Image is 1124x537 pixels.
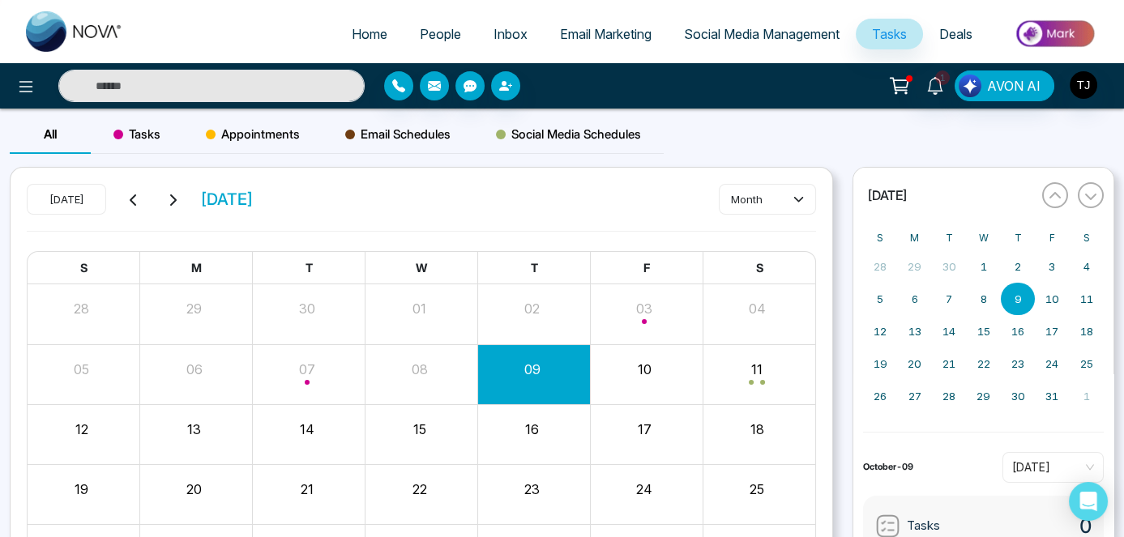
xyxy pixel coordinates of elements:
[908,260,921,273] abbr: September 29, 2025
[856,19,923,49] a: Tasks
[1015,292,1022,305] abbr: October 9, 2025
[977,390,990,403] abbr: October 29, 2025
[560,26,652,42] span: Email Marketing
[966,380,1000,412] button: October 29, 2025
[1045,325,1058,338] abbr: October 17, 2025
[942,325,955,338] abbr: October 14, 2025
[898,283,932,315] button: October 6, 2025
[525,420,539,439] button: 16
[955,70,1054,101] button: AVON AI
[420,26,461,42] span: People
[946,292,952,305] abbr: October 7, 2025
[413,420,426,439] button: 15
[910,232,919,244] abbr: Monday
[1070,380,1104,412] button: November 1, 2025
[494,26,528,42] span: Inbox
[1049,232,1055,244] abbr: Friday
[966,250,1000,283] button: October 1, 2025
[1001,250,1035,283] button: October 2, 2025
[187,420,201,439] button: 13
[908,390,921,403] abbr: October 27, 2025
[301,479,314,499] button: 21
[977,325,990,338] abbr: October 15, 2025
[306,261,313,275] span: T
[1080,292,1093,305] abbr: October 11, 2025
[981,292,987,305] abbr: October 8, 2025
[874,260,887,273] abbr: September 28, 2025
[939,26,972,42] span: Deals
[1035,250,1069,283] button: October 3, 2025
[80,261,88,275] span: S
[1011,357,1024,370] abbr: October 23, 2025
[1083,260,1090,273] abbr: October 4, 2025
[75,420,88,439] button: 12
[524,479,540,499] button: 23
[932,250,966,283] button: September 30, 2025
[874,357,887,370] abbr: October 19, 2025
[935,70,950,85] span: 1
[942,357,955,370] abbr: October 21, 2025
[1045,390,1058,403] abbr: October 31, 2025
[27,184,106,215] button: [DATE]
[1011,390,1025,403] abbr: October 30, 2025
[531,261,538,275] span: T
[750,479,764,499] button: 25
[966,315,1000,347] button: October 15, 2025
[719,184,816,215] button: month
[756,261,763,275] span: S
[1001,380,1035,412] button: October 30, 2025
[942,390,955,403] abbr: October 28, 2025
[75,479,88,499] button: 19
[191,261,202,275] span: M
[1035,315,1069,347] button: October 17, 2025
[44,126,57,142] span: All
[684,26,840,42] span: Social Media Management
[300,420,314,439] button: 14
[932,315,966,347] button: October 14, 2025
[74,360,89,379] button: 05
[898,380,932,412] button: October 27, 2025
[1001,315,1035,347] button: October 16, 2025
[638,420,652,439] button: 17
[863,283,897,315] button: October 5, 2025
[863,187,1032,203] button: [DATE]
[1015,232,1022,244] abbr: Thursday
[750,420,764,439] button: 18
[345,125,451,144] span: Email Schedules
[1080,357,1093,370] abbr: October 25, 2025
[863,315,897,347] button: October 12, 2025
[898,347,932,380] button: October 20, 2025
[668,19,856,49] a: Social Media Management
[997,15,1114,52] img: Market-place.gif
[1070,347,1104,380] button: October 25, 2025
[1070,250,1104,283] button: October 4, 2025
[908,357,921,370] abbr: October 20, 2025
[1035,380,1069,412] button: October 31, 2025
[932,380,966,412] button: October 28, 2025
[200,187,254,211] span: [DATE]
[1069,482,1108,521] div: Open Intercom Messenger
[987,76,1041,96] span: AVON AI
[74,299,89,318] button: 28
[186,299,202,318] button: 29
[872,26,907,42] span: Tasks
[206,125,300,144] span: Appointments
[966,283,1000,315] button: October 8, 2025
[404,19,477,49] a: People
[1080,325,1093,338] abbr: October 18, 2025
[932,347,966,380] button: October 21, 2025
[863,250,897,283] button: September 28, 2025
[916,70,955,99] a: 1
[352,26,387,42] span: Home
[1070,315,1104,347] button: October 18, 2025
[874,325,887,338] abbr: October 12, 2025
[643,261,650,275] span: F
[412,299,426,318] button: 01
[1035,283,1069,315] button: October 10, 2025
[1083,232,1090,244] abbr: Saturday
[749,299,766,318] button: 04
[524,299,540,318] button: 02
[907,517,940,535] span: Tasks
[638,360,652,379] button: 10
[524,360,541,379] button: 09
